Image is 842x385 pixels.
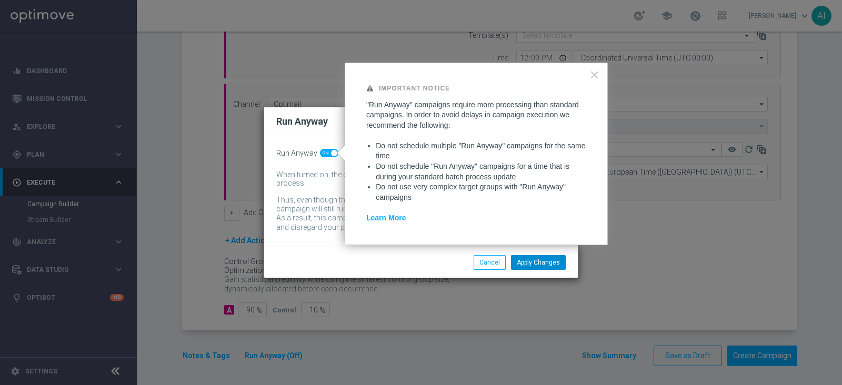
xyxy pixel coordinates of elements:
a: Learn More [366,214,406,222]
button: Cancel [474,255,506,270]
h2: Run Anyway [276,115,328,128]
strong: Important Notice [379,85,450,92]
li: Do not schedule "Run Anyway" campaigns for a time that is during your standard batch process update [376,161,586,182]
div: Thus, even though the batch-data process might not be complete by then, the campaign will still r... [276,196,550,214]
li: Do not schedule multiple "Run Anyway" campaigns for the same time [376,141,586,161]
div: As a result, this campaign might include customers whose data has been changed and disregard your... [276,214,550,234]
button: Apply Changes [511,255,566,270]
div: When turned on, the campaign will be executed regardless of your site's batch-data process. [276,170,550,188]
span: Run Anyway [276,149,317,158]
button: Close [589,66,599,83]
li: Do not use very complex target groups with "Run Anyway" campaigns [376,182,586,202]
p: "Run Anyway" campaigns require more processing than standard campaigns. In order to avoid delays ... [366,100,586,131]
